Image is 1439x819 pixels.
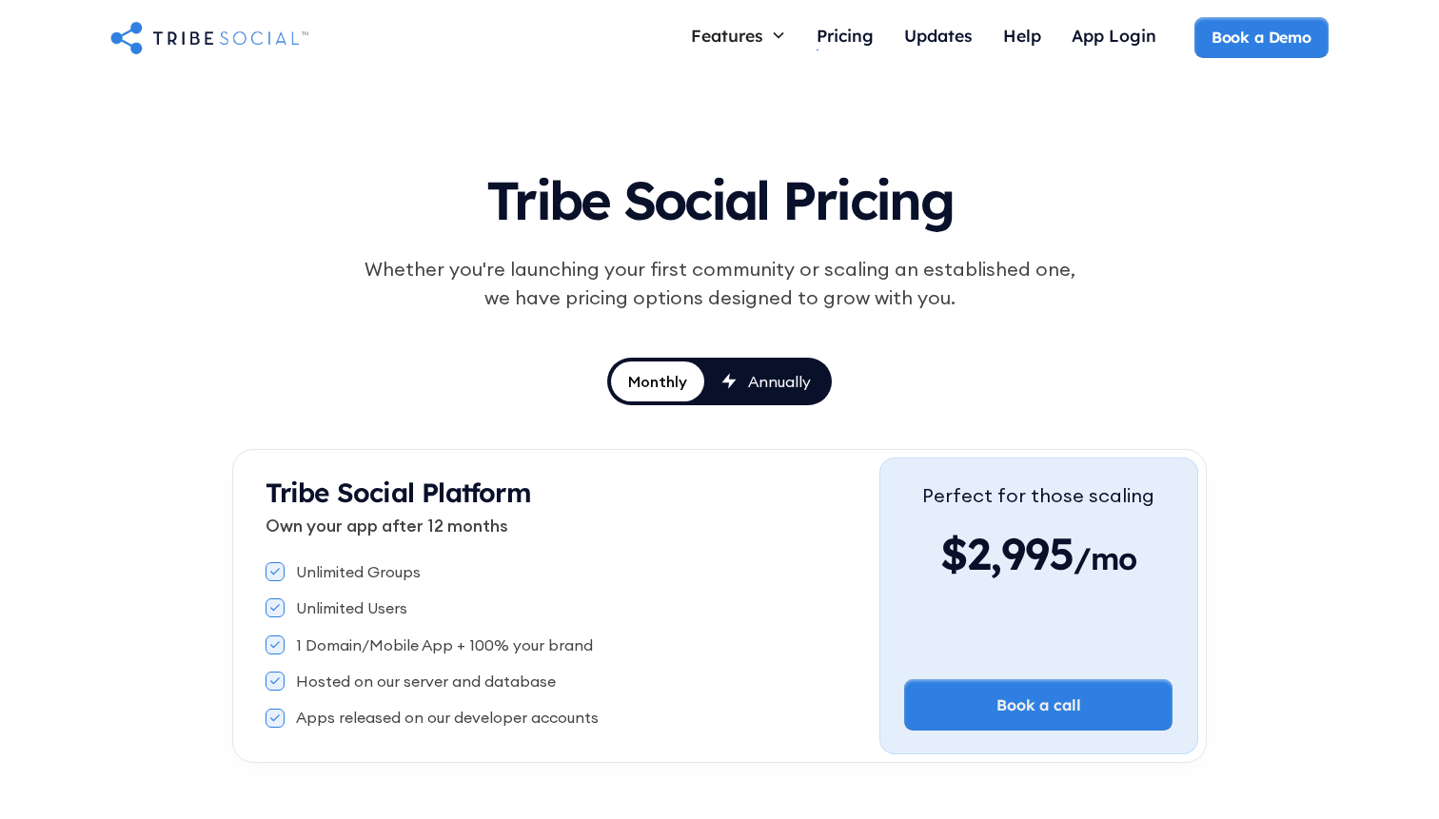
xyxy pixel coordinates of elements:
[1074,539,1137,587] span: /mo
[266,476,531,509] strong: Tribe Social Platform
[801,17,889,58] a: Pricing
[354,255,1085,312] div: Whether you're launching your first community or scaling an established one, we have pricing opti...
[296,597,407,618] div: Unlimited Users
[628,371,687,392] div: Monthly
[817,25,874,46] div: Pricing
[296,707,599,728] div: Apps released on our developer accounts
[922,525,1154,582] div: $2,995
[676,17,801,53] div: Features
[1194,17,1329,57] a: Book a Demo
[1072,25,1156,46] div: App Login
[889,17,988,58] a: Updates
[988,17,1056,58] a: Help
[296,561,421,582] div: Unlimited Groups
[748,371,811,392] div: Annually
[1003,25,1041,46] div: Help
[1056,17,1172,58] a: App Login
[691,25,763,46] div: Features
[266,513,879,538] p: Own your app after 12 months
[278,152,1161,240] h1: Tribe Social Pricing
[904,679,1173,731] a: Book a call
[296,671,556,692] div: Hosted on our server and database
[296,634,593,655] div: 1 Domain/Mobile App + 100% your brand
[110,18,308,56] a: home
[922,481,1154,510] div: Perfect for those scaling
[904,25,973,46] div: Updates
